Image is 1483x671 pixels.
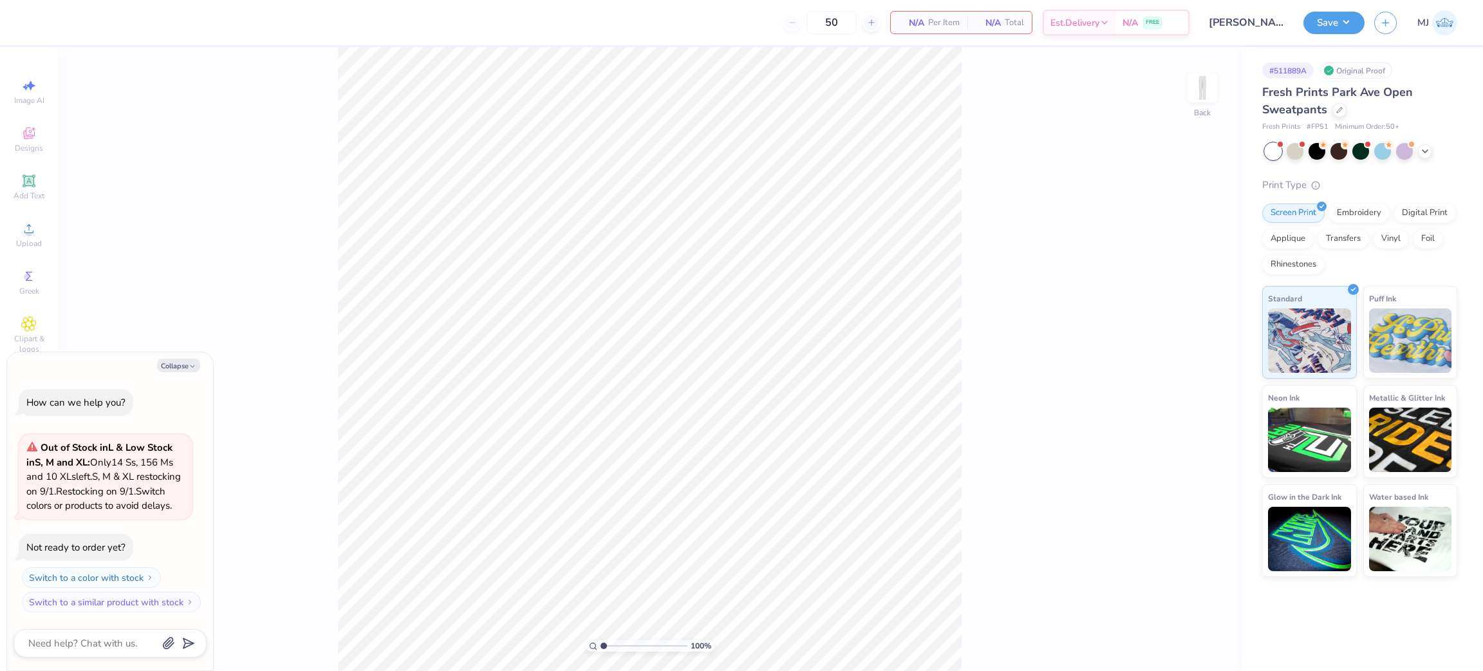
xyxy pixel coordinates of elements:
[1262,178,1457,193] div: Print Type
[1369,490,1428,504] span: Water based Ink
[1369,292,1396,305] span: Puff Ink
[6,334,51,354] span: Clipart & logos
[26,396,126,409] div: How can we help you?
[1262,255,1325,274] div: Rhinestones
[1307,122,1329,133] span: # FP51
[1262,84,1413,117] span: Fresh Prints Park Ave Open Sweatpants
[1005,16,1024,30] span: Total
[691,640,711,652] span: 100 %
[1369,308,1452,373] img: Puff Ink
[928,16,960,30] span: Per Item
[1268,308,1351,373] img: Standard
[1268,490,1341,504] span: Glow in the Dark Ink
[1369,391,1445,404] span: Metallic & Glitter Ink
[1199,10,1294,35] input: Untitled Design
[15,143,43,153] span: Designs
[1189,75,1215,100] img: Back
[146,574,154,581] img: Switch to a color with stock
[157,359,200,372] button: Collapse
[1369,408,1452,472] img: Metallic & Glitter Ink
[1262,122,1300,133] span: Fresh Prints
[1417,10,1457,35] a: MJ
[1123,16,1138,30] span: N/A
[16,238,42,249] span: Upload
[14,95,44,106] span: Image AI
[19,286,39,296] span: Greek
[22,592,201,612] button: Switch to a similar product with stock
[1335,122,1399,133] span: Minimum Order: 50 +
[26,441,181,512] span: Only 14 Ss, 156 Ms and 10 XLs left. S, M & XL restocking on 9/1. Restocking on 9/1. Switch colors...
[1413,229,1443,249] div: Foil
[1329,203,1390,223] div: Embroidery
[26,441,173,469] strong: & Low Stock in S, M and XL :
[1262,203,1325,223] div: Screen Print
[1268,391,1300,404] span: Neon Ink
[1262,229,1314,249] div: Applique
[1050,16,1099,30] span: Est. Delivery
[22,567,161,588] button: Switch to a color with stock
[26,541,126,554] div: Not ready to order yet?
[186,598,194,606] img: Switch to a similar product with stock
[1262,62,1314,79] div: # 511889A
[1432,10,1457,35] img: Mark Joshua Mullasgo
[1268,507,1351,571] img: Glow in the Dark Ink
[1268,292,1302,305] span: Standard
[41,441,116,454] strong: Out of Stock in L
[975,16,1001,30] span: N/A
[1320,62,1392,79] div: Original Proof
[1194,107,1211,118] div: Back
[1417,15,1429,30] span: MJ
[1369,507,1452,571] img: Water based Ink
[1394,203,1456,223] div: Digital Print
[14,191,44,201] span: Add Text
[1146,18,1159,27] span: FREE
[899,16,924,30] span: N/A
[1373,229,1409,249] div: Vinyl
[1303,12,1365,34] button: Save
[1318,229,1369,249] div: Transfers
[807,11,857,34] input: – –
[1268,408,1351,472] img: Neon Ink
